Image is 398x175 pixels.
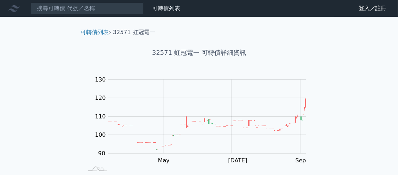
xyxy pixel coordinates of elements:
tspan: Sep [296,157,306,164]
a: 可轉債列表 [152,5,180,12]
li: › [81,28,111,37]
a: 登入／註冊 [353,3,392,14]
li: 32571 虹冠電一 [113,28,155,37]
tspan: [DATE] [228,157,247,164]
tspan: May [158,157,170,164]
iframe: Chat Widget [363,141,398,175]
tspan: 110 [95,113,106,120]
input: 搜尋可轉債 代號／名稱 [31,2,144,14]
tspan: 90 [98,150,105,157]
div: 聊天小工具 [363,141,398,175]
h1: 32571 虹冠電一 可轉債詳細資訊 [75,48,323,58]
tspan: 120 [95,95,106,101]
a: 可轉債列表 [81,29,109,35]
tspan: 100 [95,131,106,138]
tspan: 130 [95,76,106,83]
